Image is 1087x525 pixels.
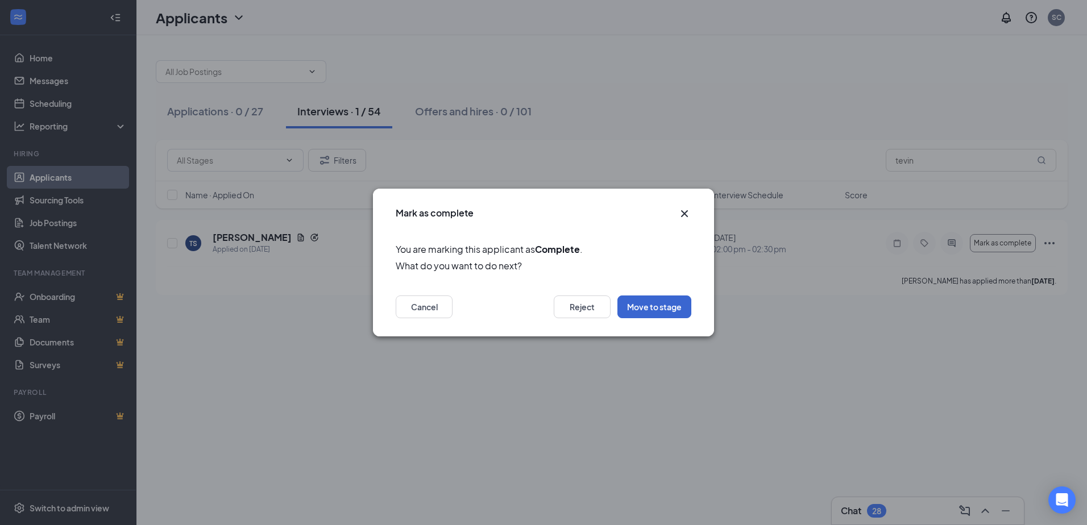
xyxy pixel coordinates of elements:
[554,295,611,318] button: Reject
[1048,486,1076,514] div: Open Intercom Messenger
[396,295,453,318] button: Cancel
[678,207,691,220] svg: Cross
[678,207,691,220] button: Close
[617,295,691,318] button: Move to stage
[535,243,580,255] b: Complete
[396,259,691,273] span: What do you want to do next?
[396,207,474,219] h3: Mark as complete
[396,242,691,256] span: You are marking this applicant as .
